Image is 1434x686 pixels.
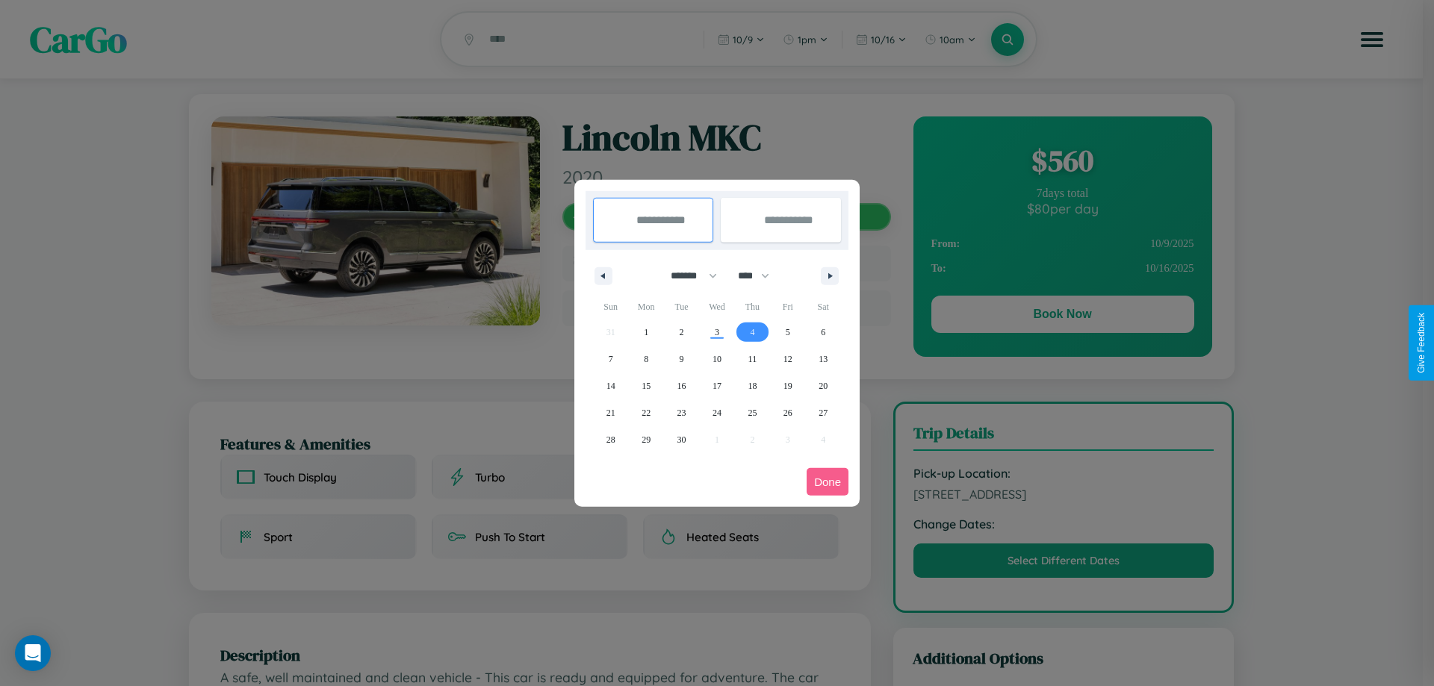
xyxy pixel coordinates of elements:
[664,319,699,346] button: 2
[806,399,841,426] button: 27
[664,399,699,426] button: 23
[628,372,663,399] button: 15
[699,372,734,399] button: 17
[735,372,770,399] button: 18
[644,346,648,372] span: 8
[664,372,699,399] button: 16
[786,319,790,346] span: 5
[770,372,805,399] button: 19
[699,399,734,426] button: 24
[735,295,770,319] span: Thu
[628,426,663,453] button: 29
[664,346,699,372] button: 9
[664,295,699,319] span: Tue
[806,295,841,319] span: Sat
[699,319,734,346] button: 3
[735,346,770,372] button: 11
[819,372,828,399] span: 20
[770,346,805,372] button: 12
[680,319,684,346] span: 2
[770,295,805,319] span: Fri
[609,346,613,372] span: 7
[628,399,663,426] button: 22
[819,399,828,426] span: 27
[806,372,841,399] button: 20
[593,295,628,319] span: Sun
[593,346,628,372] button: 7
[606,399,615,426] span: 21
[664,426,699,453] button: 30
[15,635,51,671] div: Open Intercom Messenger
[677,399,686,426] span: 23
[699,295,734,319] span: Wed
[644,319,648,346] span: 1
[677,372,686,399] span: 16
[735,399,770,426] button: 25
[680,346,684,372] span: 9
[713,346,721,372] span: 10
[770,319,805,346] button: 5
[806,319,841,346] button: 6
[606,372,615,399] span: 14
[748,372,757,399] span: 18
[628,346,663,372] button: 8
[677,426,686,453] span: 30
[748,399,757,426] span: 25
[783,372,792,399] span: 19
[783,346,792,372] span: 12
[807,468,848,496] button: Done
[735,319,770,346] button: 4
[642,426,651,453] span: 29
[713,399,721,426] span: 24
[748,346,757,372] span: 11
[593,426,628,453] button: 28
[642,372,651,399] span: 15
[628,319,663,346] button: 1
[593,399,628,426] button: 21
[806,346,841,372] button: 13
[713,372,721,399] span: 17
[606,426,615,453] span: 28
[628,295,663,319] span: Mon
[770,399,805,426] button: 26
[783,399,792,426] span: 26
[699,346,734,372] button: 10
[715,319,719,346] span: 3
[593,372,628,399] button: 14
[1416,313,1427,373] div: Give Feedback
[642,399,651,426] span: 22
[821,319,825,346] span: 6
[819,346,828,372] span: 13
[750,319,754,346] span: 4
